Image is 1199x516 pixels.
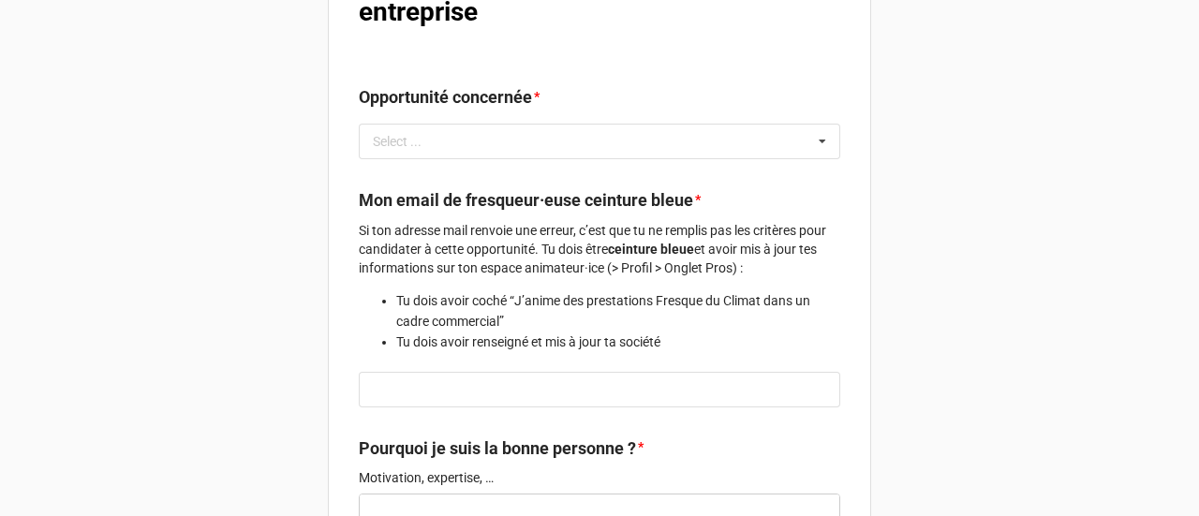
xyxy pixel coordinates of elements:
strong: ceinture bleue [608,242,694,257]
label: Opportunité concernée [359,84,532,111]
li: Tu dois avoir coché “J’anime des prestations Fresque du Climat dans un cadre commercial” [396,290,840,332]
label: Mon email de fresqueur·euse ceinture bleue [359,187,693,214]
div: Select ... [368,131,449,153]
p: Si ton adresse mail renvoie une erreur, c’est que tu ne remplis pas les critères pour candidater ... [359,221,840,277]
p: Motivation, expertise, … [359,468,840,487]
li: Tu dois avoir renseigné et mis à jour ta société [396,332,840,352]
label: Pourquoi je suis la bonne personne ? [359,435,636,462]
